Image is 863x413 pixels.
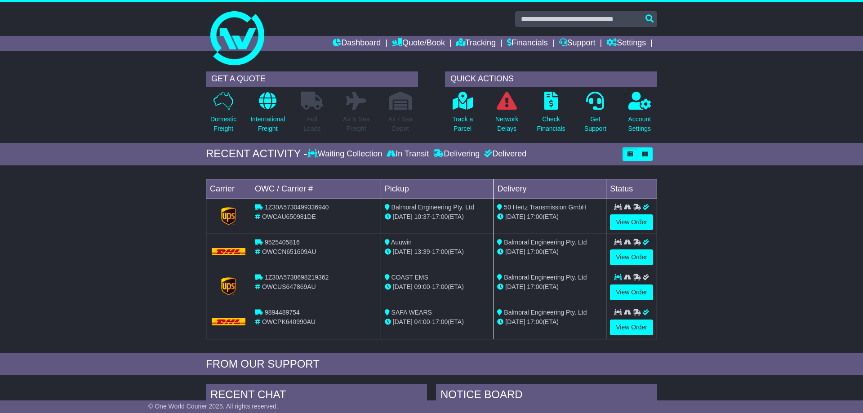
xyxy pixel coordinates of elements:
[494,179,606,199] td: Delivery
[251,179,381,199] td: OWC / Carrier #
[482,149,526,159] div: Delivered
[301,115,323,133] p: Full Loads
[606,36,646,51] a: Settings
[388,115,413,133] p: Air / Sea Depot
[527,213,543,220] span: 17:00
[527,283,543,290] span: 17:00
[148,403,278,410] span: © One World Courier 2025. All rights reserved.
[206,384,427,408] div: RECENT CHAT
[265,274,329,281] span: 1Z30A5738698219362
[628,115,651,133] p: Account Settings
[262,318,316,325] span: OWCPK640990AU
[628,91,652,138] a: AccountSettings
[385,247,490,257] div: - (ETA)
[497,317,602,327] div: (ETA)
[432,213,448,220] span: 17:00
[206,147,307,160] div: RECENT ACTIVITY -
[507,36,548,51] a: Financials
[606,179,657,199] td: Status
[265,204,329,211] span: 1Z30A5730499336940
[504,239,587,246] span: Balmoral Engineering Pty. Ltd
[250,91,285,138] a: InternationalFreight
[381,179,494,199] td: Pickup
[527,248,543,255] span: 17:00
[206,179,251,199] td: Carrier
[504,274,587,281] span: Balmoral Engineering Pty. Ltd
[432,318,448,325] span: 17:00
[265,309,300,316] span: 9894489754
[431,149,482,159] div: Delivering
[610,320,653,335] a: View Order
[497,282,602,292] div: (ETA)
[391,204,474,211] span: Balmoral Engineering Pty. Ltd
[307,149,384,159] div: Waiting Collection
[414,283,430,290] span: 09:00
[212,248,245,255] img: DHL.png
[610,214,653,230] a: View Order
[610,249,653,265] a: View Order
[505,283,525,290] span: [DATE]
[391,239,412,246] span: Auuwin
[527,318,543,325] span: 17:00
[206,71,418,87] div: GET A QUOTE
[495,91,519,138] a: NetworkDelays
[432,283,448,290] span: 17:00
[537,115,565,133] p: Check Financials
[210,91,237,138] a: DomesticFreight
[505,213,525,220] span: [DATE]
[391,309,432,316] span: SAFA WEARS
[265,239,300,246] span: 9525405816
[537,91,566,138] a: CheckFinancials
[414,248,430,255] span: 13:39
[221,207,236,225] img: GetCarrierServiceLogo
[610,284,653,300] a: View Order
[445,71,657,87] div: QUICK ACTIONS
[262,283,316,290] span: OWCUS647869AU
[385,212,490,222] div: - (ETA)
[393,248,413,255] span: [DATE]
[262,248,316,255] span: OWCCN651609AU
[414,318,430,325] span: 04:00
[452,91,473,138] a: Track aParcel
[559,36,596,51] a: Support
[392,36,445,51] a: Quote/Book
[584,115,606,133] p: Get Support
[343,115,369,133] p: Air & Sea Freight
[212,318,245,325] img: DHL.png
[504,204,587,211] span: 50 Hertz Transmission GmbH
[505,248,525,255] span: [DATE]
[505,318,525,325] span: [DATE]
[210,115,236,133] p: Domestic Freight
[504,309,587,316] span: Balmoral Engineering Pty. Ltd
[497,247,602,257] div: (ETA)
[393,318,413,325] span: [DATE]
[393,283,413,290] span: [DATE]
[385,282,490,292] div: - (ETA)
[262,213,316,220] span: OWCAU650981DE
[432,248,448,255] span: 17:00
[333,36,381,51] a: Dashboard
[495,115,518,133] p: Network Delays
[584,91,607,138] a: GetSupport
[393,213,413,220] span: [DATE]
[452,115,473,133] p: Track a Parcel
[250,115,285,133] p: International Freight
[385,317,490,327] div: - (ETA)
[497,212,602,222] div: (ETA)
[221,277,236,295] img: GetCarrierServiceLogo
[414,213,430,220] span: 10:37
[456,36,496,51] a: Tracking
[436,384,657,408] div: NOTICE BOARD
[384,149,431,159] div: In Transit
[206,358,657,371] div: FROM OUR SUPPORT
[391,274,428,281] span: COAST EMS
